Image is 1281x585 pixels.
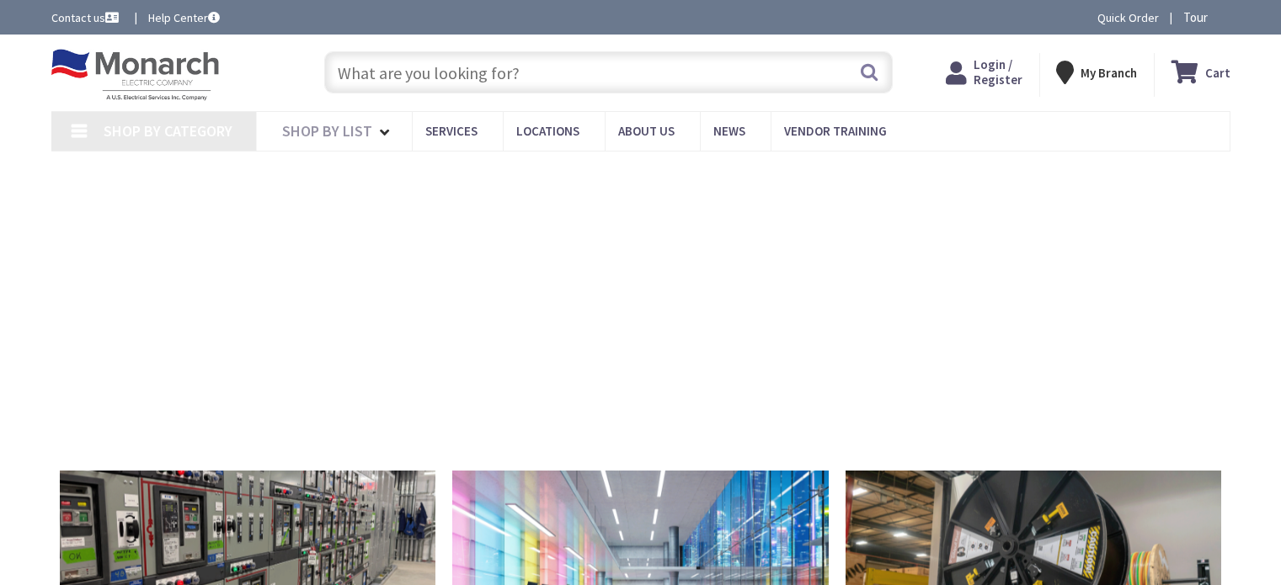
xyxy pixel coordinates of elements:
[1172,57,1230,88] a: Cart
[618,123,675,139] span: About Us
[946,57,1022,88] a: Login / Register
[516,123,579,139] span: Locations
[51,49,220,101] img: Monarch Electric Company
[974,56,1022,88] span: Login / Register
[1205,57,1230,88] strong: Cart
[282,121,372,141] span: Shop By List
[104,121,232,141] span: Shop By Category
[324,51,893,93] input: What are you looking for?
[1183,9,1226,25] span: Tour
[784,123,887,139] span: Vendor Training
[1081,65,1137,81] strong: My Branch
[713,123,745,139] span: News
[51,9,122,26] a: Contact us
[425,123,478,139] span: Services
[1097,9,1159,26] a: Quick Order
[148,9,220,26] a: Help Center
